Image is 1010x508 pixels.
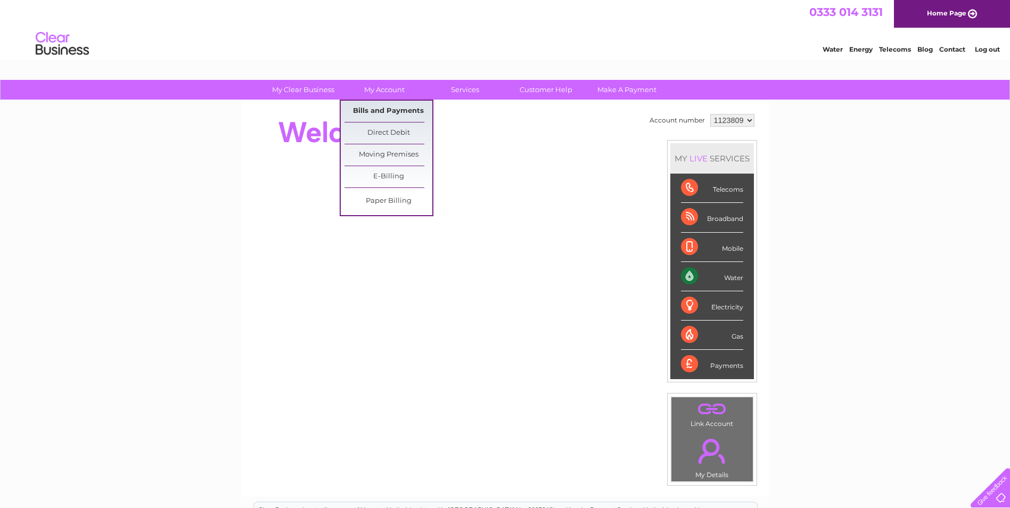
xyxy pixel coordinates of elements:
[344,101,432,122] a: Bills and Payments
[671,397,753,430] td: Link Account
[681,262,743,291] div: Water
[671,430,753,482] td: My Details
[681,291,743,321] div: Electricity
[917,45,933,53] a: Blog
[35,28,89,60] img: logo.png
[681,174,743,203] div: Telecoms
[674,432,750,470] a: .
[823,45,843,53] a: Water
[344,191,432,212] a: Paper Billing
[647,111,708,129] td: Account number
[502,80,590,100] a: Customer Help
[687,153,710,163] div: LIVE
[879,45,911,53] a: Telecoms
[681,203,743,232] div: Broadband
[344,166,432,187] a: E-Billing
[344,122,432,144] a: Direct Debit
[344,144,432,166] a: Moving Premises
[849,45,873,53] a: Energy
[975,45,1000,53] a: Log out
[421,80,509,100] a: Services
[809,5,883,19] a: 0333 014 3131
[254,6,757,52] div: Clear Business is a trading name of Verastar Limited (registered in [GEOGRAPHIC_DATA] No. 3667643...
[681,233,743,262] div: Mobile
[674,400,750,419] a: .
[681,350,743,379] div: Payments
[670,143,754,174] div: MY SERVICES
[259,80,347,100] a: My Clear Business
[340,80,428,100] a: My Account
[583,80,671,100] a: Make A Payment
[681,321,743,350] div: Gas
[939,45,965,53] a: Contact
